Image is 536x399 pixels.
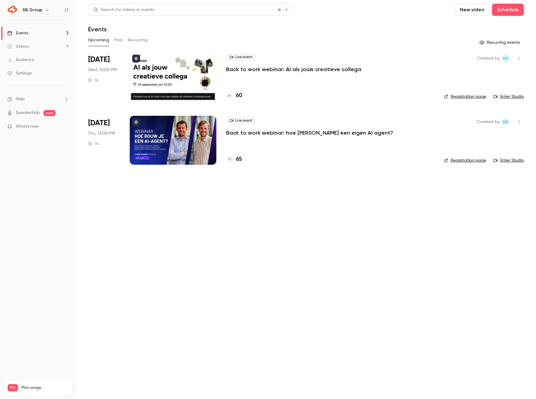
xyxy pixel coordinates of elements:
span: Help [16,96,25,102]
a: Registration page [444,157,486,163]
div: 1 h [88,78,98,83]
span: Dante van der heijden [502,118,509,126]
a: Enter Studio [493,157,524,163]
span: Thu, 12:00 PM [88,130,115,136]
img: SB Group [8,5,17,15]
h1: Events [88,26,107,33]
div: Settings [7,70,32,76]
li: help-dropdown-opener [7,96,69,102]
span: Plan usage [22,385,68,390]
a: Enter Studio [493,94,524,100]
h4: 60 [236,91,242,100]
h6: SB Group [22,7,42,13]
button: Schedule [492,4,524,16]
span: Dante van der heijden [502,55,509,62]
a: Back to work webinar: AI als jouw creatieve collega [226,66,361,73]
span: [DATE] [88,55,110,64]
a: Back to work webinar: hoe [PERSON_NAME] een eigen AI agent? [226,129,393,136]
span: What's new [16,123,39,130]
a: Registration page [444,94,486,100]
div: Sep 10 Wed, 12:00 PM (Europe/Amsterdam) [88,52,120,101]
div: 1 h [88,141,98,146]
a: 65 [226,155,242,163]
a: 60 [226,91,242,100]
span: Live event [226,117,256,124]
div: Videos [7,43,29,50]
button: Upcoming [88,35,109,45]
span: Created by [477,55,500,62]
div: Audience [7,57,34,63]
h4: 65 [236,155,242,163]
span: Dv [503,55,508,62]
span: Pro [8,384,18,391]
span: Live event [226,53,256,61]
span: new [43,110,56,116]
span: [DATE] [88,118,110,128]
button: Recurring [128,35,148,45]
button: New video [455,4,490,16]
span: Created by [477,118,500,126]
div: Sep 11 Thu, 12:00 PM (Europe/Amsterdam) [88,116,120,164]
div: Search for videos or events [93,7,154,13]
button: Past [114,35,123,45]
button: Recurring events [477,38,524,47]
span: Wed, 12:00 PM [88,67,117,73]
a: SpeakerHub [16,110,40,116]
span: Dv [503,118,508,126]
div: Events [7,30,28,36]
